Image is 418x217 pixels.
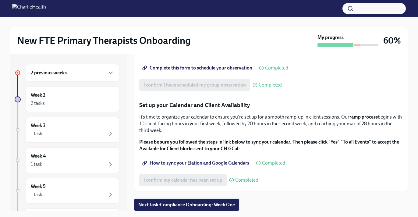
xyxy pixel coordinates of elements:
[15,178,119,204] a: Week 51 task
[139,157,253,169] a: How to sync your Elation and Google Calendars
[31,92,45,98] h6: Week 2
[139,114,403,134] p: It’s time to organize your calendar to ensure you're set up for a smooth ramp-up in client sessio...
[31,122,46,129] h6: Week 3
[31,153,46,159] h6: Week 4
[31,130,42,137] div: 1 task
[383,35,401,46] h3: 60%
[138,202,235,208] span: Next task : Compliance Onboarding: Week One
[235,178,258,183] span: Completed
[139,139,399,151] strong: Please be sure you followed the steps in link below to sync your calendar. Then please click "Yes...
[15,87,119,112] a: Week 22 tasks
[31,161,42,168] div: 1 task
[259,83,282,87] span: Completed
[12,4,46,13] img: CharlieHealth
[15,117,119,143] a: Week 31 task
[265,66,288,70] span: Completed
[262,161,285,165] span: Completed
[17,34,191,47] h2: New FTE Primary Therapists Onboarding
[31,69,67,76] h6: 2 previous weeks
[349,114,378,120] strong: ramp process
[15,148,119,173] a: Week 41 task
[31,100,45,107] div: 2 tasks
[31,191,42,198] div: 1 task
[139,62,257,74] a: Complete this form to schedule your observation
[139,101,403,109] p: Set up your Calendar and Client Availability
[317,34,344,41] strong: My progress
[143,160,249,166] span: How to sync your Elation and Google Calendars
[143,65,252,71] span: Complete this form to schedule your observation
[26,64,119,82] div: 2 previous weeks
[134,199,239,211] button: Next task:Compliance Onboarding: Week One
[31,183,46,190] h6: Week 5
